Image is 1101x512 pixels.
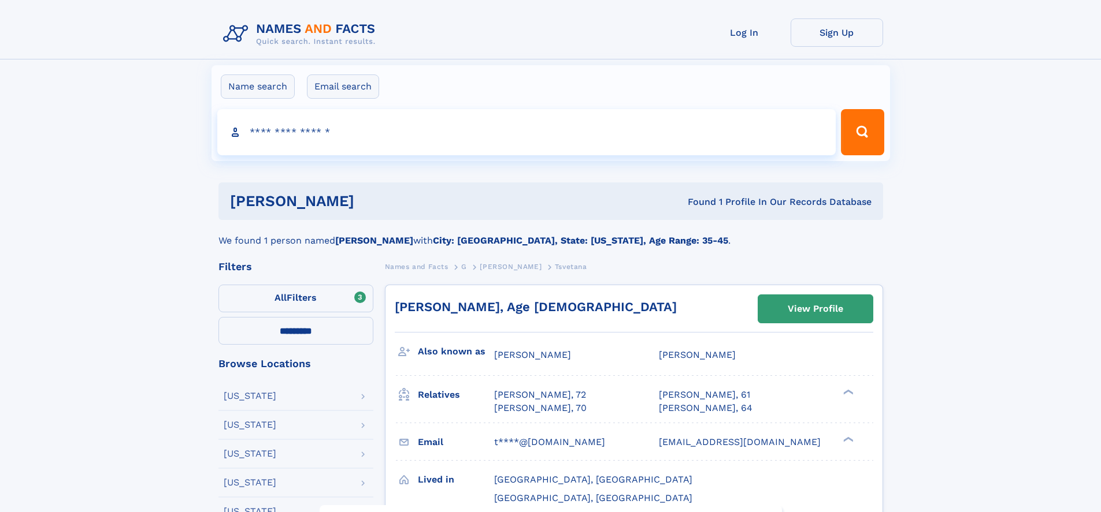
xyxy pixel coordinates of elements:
[218,220,883,248] div: We found 1 person named with .
[385,259,448,274] a: Names and Facts
[840,435,854,443] div: ❯
[659,388,750,401] a: [PERSON_NAME], 61
[480,259,542,274] a: [PERSON_NAME]
[521,196,872,208] div: Found 1 Profile In Our Records Database
[418,470,494,489] h3: Lived in
[224,449,276,458] div: [US_STATE]
[555,263,587,271] span: Tsvetana
[395,300,677,314] a: [PERSON_NAME], Age [DEMOGRAPHIC_DATA]
[494,402,587,414] a: [PERSON_NAME], 70
[758,295,873,323] a: View Profile
[494,388,586,401] a: [PERSON_NAME], 72
[659,436,821,447] span: [EMAIL_ADDRESS][DOMAIN_NAME]
[659,402,752,414] a: [PERSON_NAME], 64
[494,349,571,360] span: [PERSON_NAME]
[433,235,728,246] b: City: [GEOGRAPHIC_DATA], State: [US_STATE], Age Range: 35-45
[659,349,736,360] span: [PERSON_NAME]
[221,74,295,99] label: Name search
[224,420,276,429] div: [US_STATE]
[461,263,467,271] span: G
[418,432,494,452] h3: Email
[418,385,494,405] h3: Relatives
[788,296,843,322] div: View Profile
[224,478,276,487] div: [US_STATE]
[480,263,542,271] span: [PERSON_NAME]
[335,235,413,246] b: [PERSON_NAME]
[418,342,494,361] h3: Also known as
[218,285,373,312] label: Filters
[494,474,692,485] span: [GEOGRAPHIC_DATA], [GEOGRAPHIC_DATA]
[275,292,287,303] span: All
[307,74,379,99] label: Email search
[698,18,791,47] a: Log In
[218,18,385,50] img: Logo Names and Facts
[218,358,373,369] div: Browse Locations
[224,391,276,401] div: [US_STATE]
[841,109,884,155] button: Search Button
[218,261,373,272] div: Filters
[840,388,854,396] div: ❯
[217,109,836,155] input: search input
[230,194,521,208] h1: [PERSON_NAME]
[494,492,692,503] span: [GEOGRAPHIC_DATA], [GEOGRAPHIC_DATA]
[461,259,467,274] a: G
[791,18,883,47] a: Sign Up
